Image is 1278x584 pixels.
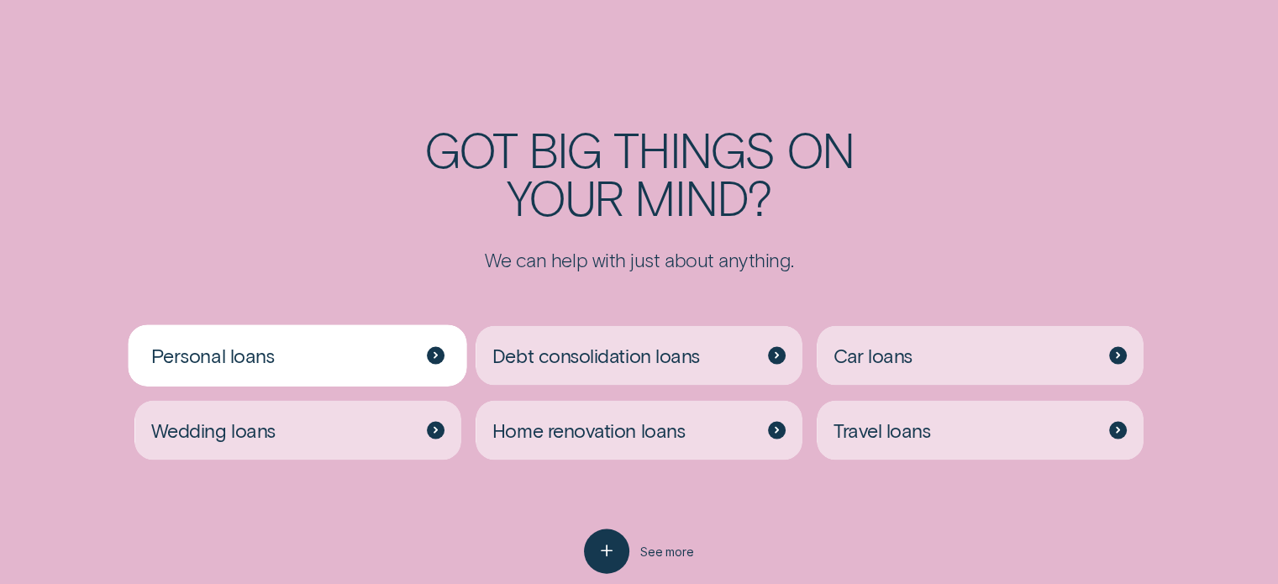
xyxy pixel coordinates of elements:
a: Wedding loans [134,401,460,460]
a: Home renovation loans [476,401,802,460]
span: Wedding loans [151,418,276,443]
span: See more [640,545,694,560]
button: See more [584,529,694,574]
a: Car loans [817,326,1143,386]
a: Travel loans [817,401,1143,460]
a: Personal loans [134,326,460,386]
span: Personal loans [151,344,275,368]
span: Travel loans [834,418,930,443]
p: We can help with just about anything. [348,248,930,272]
span: Car loans [834,344,912,368]
h2: Got big things on your mind? [348,125,930,221]
a: Debt consolidation loans [476,326,802,386]
span: Debt consolidation loans [492,344,700,368]
span: Home renovation loans [492,418,685,443]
